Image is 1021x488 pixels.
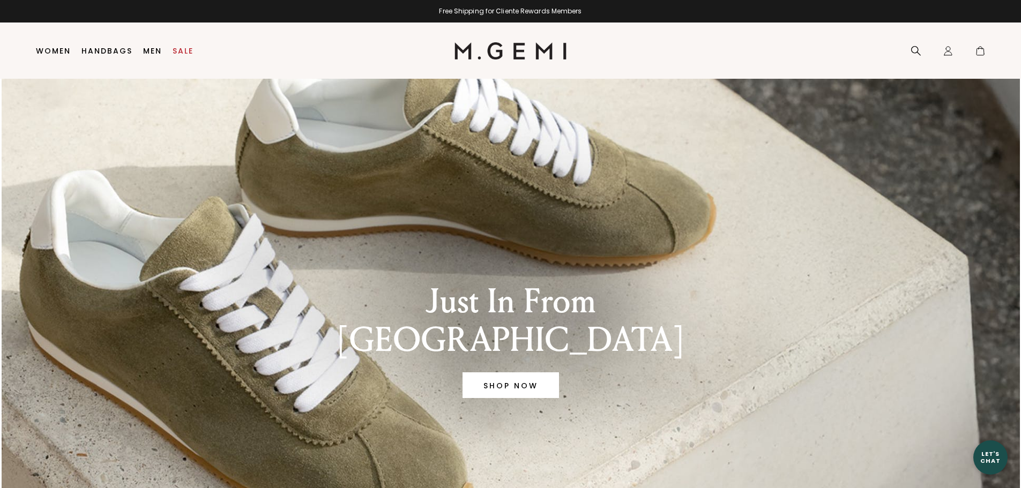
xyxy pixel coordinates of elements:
[173,47,193,55] a: Sale
[36,47,71,55] a: Women
[143,47,162,55] a: Men
[81,47,132,55] a: Handbags
[973,451,1008,464] div: Let's Chat
[463,372,559,398] a: Banner primary button
[454,42,567,59] img: M.Gemi
[325,282,697,359] div: Just In From [GEOGRAPHIC_DATA]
